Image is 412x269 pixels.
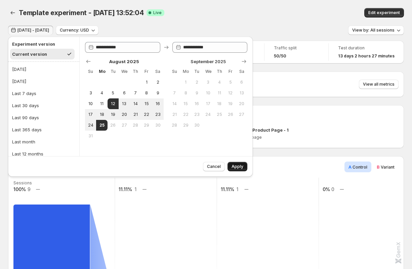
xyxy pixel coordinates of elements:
span: 18 [99,112,105,117]
button: Sunday September 21 2025 [169,109,180,120]
button: Sunday September 14 2025 [169,98,180,109]
span: Su [172,69,177,74]
button: Start of range Tuesday August 12 2025 [108,98,119,109]
button: [DATE] - [DATE] [8,26,53,35]
text: 1 [135,186,136,192]
th: Thursday [214,66,225,77]
text: 11.11% [119,186,132,192]
span: Template experiment - [DATE] 13:52:04 [19,9,144,17]
span: 8 [144,90,150,96]
div: Current version [12,51,47,57]
button: Thursday September 25 2025 [214,109,225,120]
h2: Experiment version [12,41,73,47]
text: 100% [13,186,26,192]
span: 16 [155,101,161,106]
button: Saturday August 23 2025 [152,109,163,120]
button: Sunday August 3 2025 [85,88,96,98]
span: 5 [228,80,233,85]
button: Currency: USD [56,26,98,35]
span: View by: All sessions [352,28,395,33]
span: 26 [110,123,116,128]
th: Friday [225,66,236,77]
span: 25 [216,112,222,117]
div: Last 30 days [12,102,39,109]
span: 2 [194,80,200,85]
span: Currency: USD [60,28,89,33]
button: Monday September 1 2025 [180,77,191,88]
span: 20 [239,101,245,106]
span: 14 [132,101,138,106]
th: Saturday [236,66,247,77]
span: 1 [144,80,150,85]
button: Tuesday September 16 2025 [191,98,202,109]
span: 11 [216,90,222,96]
span: Th [216,69,222,74]
button: Show next month, October 2025 [239,57,249,66]
span: 28 [132,123,138,128]
button: Friday August 29 2025 [141,120,152,131]
button: Friday September 19 2025 [225,98,236,109]
th: Sunday [169,66,180,77]
span: 9 [155,90,161,96]
button: Sunday September 28 2025 [169,120,180,131]
div: Last 90 days [12,114,39,121]
button: Saturday August 2 2025 [152,77,163,88]
span: 23 [194,112,200,117]
button: Wednesday August 20 2025 [119,109,130,120]
span: 11 [99,101,105,106]
span: 25 [99,123,105,128]
th: Monday [180,66,191,77]
button: Monday August 11 2025 [96,98,107,109]
button: Monday September 15 2025 [180,98,191,109]
span: 19 [228,101,233,106]
button: Sunday August 31 2025 [85,131,96,141]
span: Tu [194,69,200,74]
span: 7 [172,90,177,96]
text: 1 [237,186,238,192]
span: 16 [194,101,200,106]
button: Tuesday September 9 2025 [191,88,202,98]
span: 26 [228,112,233,117]
button: Thursday September 4 2025 [214,77,225,88]
th: Friday [141,66,152,77]
span: 31 [88,133,93,139]
span: Mo [99,69,105,74]
span: 4 [99,90,105,96]
span: 23 [155,112,161,117]
span: Test duration [338,45,395,51]
span: 6 [239,80,245,85]
button: Saturday September 27 2025 [236,109,247,120]
button: Sunday August 17 2025 [85,109,96,120]
span: 50/50 [274,53,286,59]
span: 3 [88,90,93,96]
span: 7 [132,90,138,96]
button: Saturday August 16 2025 [152,98,163,109]
button: End of range Today Monday August 25 2025 [96,120,107,131]
button: Sunday September 7 2025 [169,88,180,98]
span: 12 [110,101,116,106]
button: Tuesday August 5 2025 [108,88,119,98]
button: Friday September 12 2025 [225,88,236,98]
span: 28 [172,123,177,128]
button: Friday August 22 2025 [141,109,152,120]
button: Last month [10,136,77,147]
div: Last month [12,138,35,145]
span: 12 [228,90,233,96]
th: Thursday [130,66,141,77]
button: Monday August 18 2025 [96,109,107,120]
button: Wednesday September 3 2025 [203,77,214,88]
text: 9 [28,186,31,192]
span: A [348,164,352,170]
button: Wednesday September 10 2025 [203,88,214,98]
span: We [205,69,211,74]
span: 8 [183,90,189,96]
button: Last 12 months [10,148,77,159]
button: Edit experiment [364,8,404,17]
span: View all metrics [363,82,395,87]
span: Live [153,10,162,15]
span: [DATE] - [DATE] [17,28,49,33]
span: 13 days 2 hours 27 minutes [338,53,395,59]
span: 13 [239,90,245,96]
span: 29 [183,123,189,128]
button: Tuesday August 26 2025 [108,120,119,131]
